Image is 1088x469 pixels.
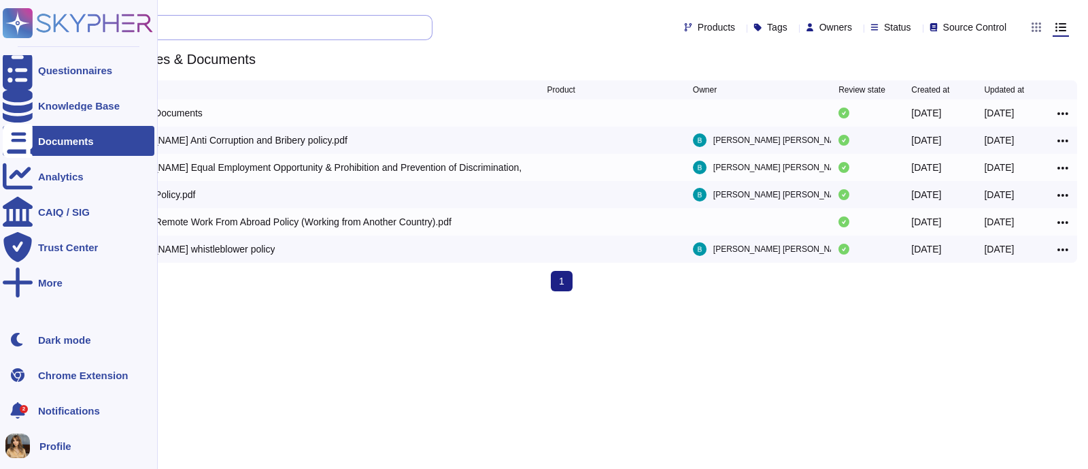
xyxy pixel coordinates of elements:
button: user [3,431,39,461]
div: Overview: Remote Work From Abroad Policy (Working from Another Country).pdf [110,215,452,229]
div: [DATE] [984,242,1014,256]
div: Questionnaires [38,65,112,76]
img: user [693,161,707,174]
div: [DATE] [984,106,1014,120]
span: Notifications [38,406,100,416]
span: Policies & Documents [116,49,262,69]
span: Tags [767,22,787,32]
div: More [38,278,63,288]
div: Analytics [38,172,84,182]
span: Status [884,22,911,32]
div: [DATE] [911,215,941,229]
div: [PERSON_NAME] whistleblower policy [110,242,275,256]
div: Dark mode [38,335,91,345]
span: Created at [911,86,949,94]
div: [DATE] [911,188,941,201]
span: 1 [551,271,573,291]
span: Owner [693,86,717,94]
a: Questionnaires [3,55,154,85]
div: Trust Center [38,242,98,253]
div: [DATE] [911,106,941,120]
span: Profile [39,441,71,451]
span: [PERSON_NAME] [PERSON_NAME] [713,242,850,256]
span: [PERSON_NAME] [PERSON_NAME] [713,188,850,201]
a: Trust Center [3,232,154,262]
div: [DATE] [984,161,1014,174]
img: user [693,188,707,201]
a: Knowledge Base [3,91,154,120]
div: Documents [38,136,94,146]
div: [DATE] [911,242,941,256]
div: CAIQ / SIG [38,207,90,217]
div: [DATE] [984,215,1014,229]
div: 2 [20,405,28,413]
div: [DATE] [911,161,941,174]
img: user [693,242,707,256]
a: Documents [3,126,154,156]
span: Product [547,86,575,94]
img: user [693,133,707,147]
div: [DATE] [911,133,941,147]
span: [PERSON_NAME] [PERSON_NAME] [713,161,850,174]
div: [DATE] [984,133,1014,147]
img: user [5,434,30,458]
div: [PERSON_NAME] Equal Employment Opportunity & Prohibition and Prevention of Discrimination, Harass... [110,161,526,174]
span: Review state [838,86,885,94]
a: Analytics [3,161,154,191]
div: Chrome Extension [38,370,129,381]
div: [DATE] [984,188,1014,201]
a: Chrome Extension [3,360,154,390]
span: Owners [819,22,852,32]
a: CAIQ / SIG [3,197,154,227]
span: Products [698,22,735,32]
span: Source Control [943,22,1006,32]
div: Knowledge Base [38,101,120,111]
div: [PERSON_NAME] Anti Corruption and Bribery policy.pdf [110,133,347,147]
input: Search by keywords [54,16,418,39]
span: Updated at [984,86,1024,94]
span: [PERSON_NAME] [PERSON_NAME] [713,133,850,147]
